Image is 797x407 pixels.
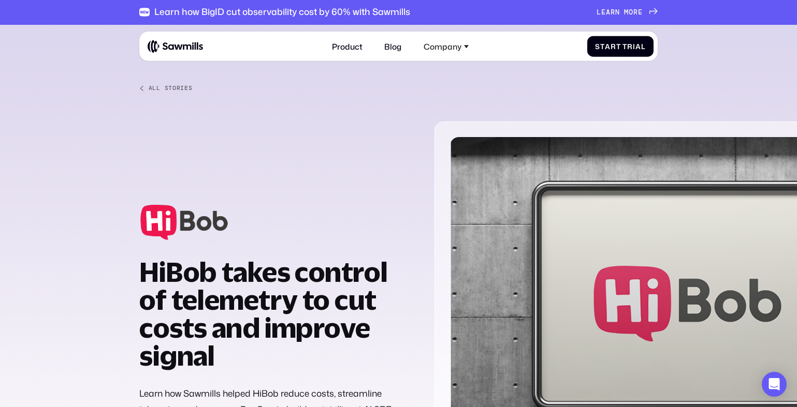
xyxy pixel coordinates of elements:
a: Product [326,36,369,57]
span: a [605,42,611,51]
strong: HiBob takes control of telemetry to cut costs and improve signal [139,256,387,372]
span: m [624,8,629,17]
div: Learn how BigID cut observability cost by 60% with Sawmills [154,7,410,18]
span: S [595,42,600,51]
span: a [606,8,611,17]
span: n [615,8,620,17]
a: All Stories [139,85,657,92]
a: StartTrial [587,36,654,56]
span: r [611,42,616,51]
span: i [633,42,635,51]
span: o [629,8,633,17]
span: t [600,42,605,51]
div: Open Intercom Messenger [762,372,787,397]
span: r [633,8,638,17]
span: r [611,8,615,17]
span: l [641,42,646,51]
span: T [622,42,627,51]
span: t [616,42,621,51]
div: Company [424,41,461,51]
span: r [627,42,633,51]
span: L [597,8,601,17]
a: Blog [379,36,408,57]
span: e [638,8,643,17]
span: e [601,8,606,17]
div: All Stories [149,85,193,92]
a: Learnmore [597,8,657,17]
div: Company [417,36,475,57]
span: a [635,42,641,51]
